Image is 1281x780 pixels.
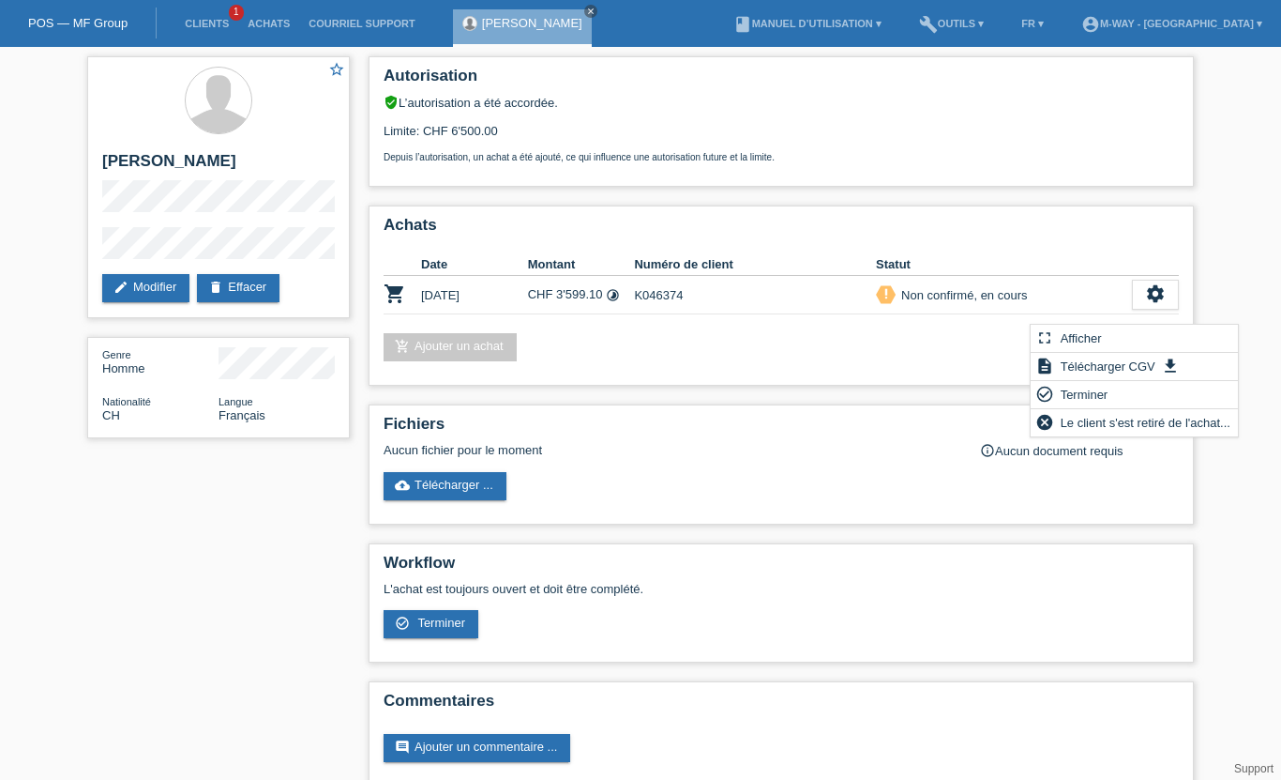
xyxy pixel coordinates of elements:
[102,349,131,360] span: Genre
[1058,355,1158,377] span: Télécharger CGV
[197,274,279,302] a: deleteEffacer
[384,95,1179,110] div: L’autorisation a été accordée.
[384,152,1179,162] p: Depuis l’autorisation, un achat a été ajouté, ce qui influence une autorisation future et la limite.
[384,283,406,305] i: POSP00026520
[384,110,1179,162] div: Limite: CHF 6'500.00
[1234,762,1273,775] a: Support
[229,5,244,21] span: 1
[384,582,1179,596] p: L'achat est toujours ouvert et doit être complété.
[102,347,219,375] div: Homme
[417,616,465,630] span: Terminer
[1072,18,1272,29] a: account_circlem-way - [GEOGRAPHIC_DATA] ▾
[384,554,1179,582] h2: Workflow
[910,18,993,29] a: buildOutils ▾
[876,253,1132,276] th: Statut
[175,18,238,29] a: Clients
[395,339,410,354] i: add_shopping_cart
[384,216,1179,244] h2: Achats
[606,288,620,302] i: 24 versements
[102,152,335,180] h2: [PERSON_NAME]
[634,253,876,276] th: Numéro de client
[421,276,528,314] td: [DATE]
[896,285,1027,305] div: Non confirmé, en cours
[384,333,517,361] a: add_shopping_cartAjouter un achat
[733,15,752,34] i: book
[102,274,189,302] a: editModifier
[208,280,223,295] i: delete
[980,443,1179,458] div: Aucun document requis
[113,280,128,295] i: edit
[980,443,995,458] i: info_outline
[384,692,1179,720] h2: Commentaires
[219,408,265,422] span: Français
[395,740,410,755] i: comment
[724,18,891,29] a: bookManuel d’utilisation ▾
[299,18,424,29] a: Courriel Support
[1035,357,1054,375] i: description
[528,253,635,276] th: Montant
[584,5,597,18] a: close
[102,408,120,422] span: Suisse
[421,253,528,276] th: Date
[28,16,128,30] a: POS — MF Group
[395,478,410,493] i: cloud_upload
[880,287,893,300] i: priority_high
[1161,357,1180,375] i: get_app
[482,16,582,30] a: [PERSON_NAME]
[1081,15,1100,34] i: account_circle
[1035,329,1054,347] i: fullscreen
[395,616,410,631] i: check_circle_outline
[528,276,635,314] td: CHF 3'599.10
[384,734,570,762] a: commentAjouter un commentaire ...
[1058,383,1111,405] span: Terminer
[1035,385,1054,404] i: check_circle_outline
[586,7,595,16] i: close
[384,472,506,500] a: cloud_uploadTélécharger ...
[384,610,478,638] a: check_circle_outline Terminer
[238,18,299,29] a: Achats
[328,61,345,78] i: star_border
[384,67,1179,95] h2: Autorisation
[1145,283,1166,304] i: settings
[919,15,938,34] i: build
[384,415,1179,443] h2: Fichiers
[634,276,876,314] td: K046374
[384,443,957,457] div: Aucun fichier pour le moment
[384,95,399,110] i: verified_user
[1012,18,1053,29] a: FR ▾
[1058,327,1105,349] span: Afficher
[328,61,345,81] a: star_border
[219,396,253,407] span: Langue
[102,396,151,407] span: Nationalité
